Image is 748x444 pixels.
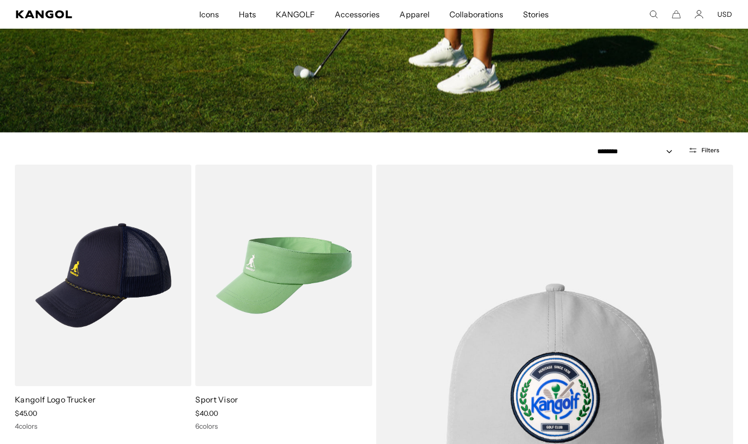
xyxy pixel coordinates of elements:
[649,10,658,19] summary: Search here
[15,422,191,431] div: 4 colors
[717,10,732,19] button: USD
[15,165,191,387] img: Kangolf Logo Trucker
[15,395,95,404] a: Kangolf Logo Trucker
[195,395,238,404] a: Sport Visor
[682,146,725,155] button: Open filters
[195,409,218,418] span: $40.00
[593,146,682,157] select: Sort by: Featured
[702,147,719,154] span: Filters
[15,409,37,418] span: $45.00
[195,422,372,431] div: 6 colors
[695,10,704,19] a: Account
[16,10,132,18] a: Kangol
[195,165,372,387] img: Sport Visor
[672,10,681,19] button: Cart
